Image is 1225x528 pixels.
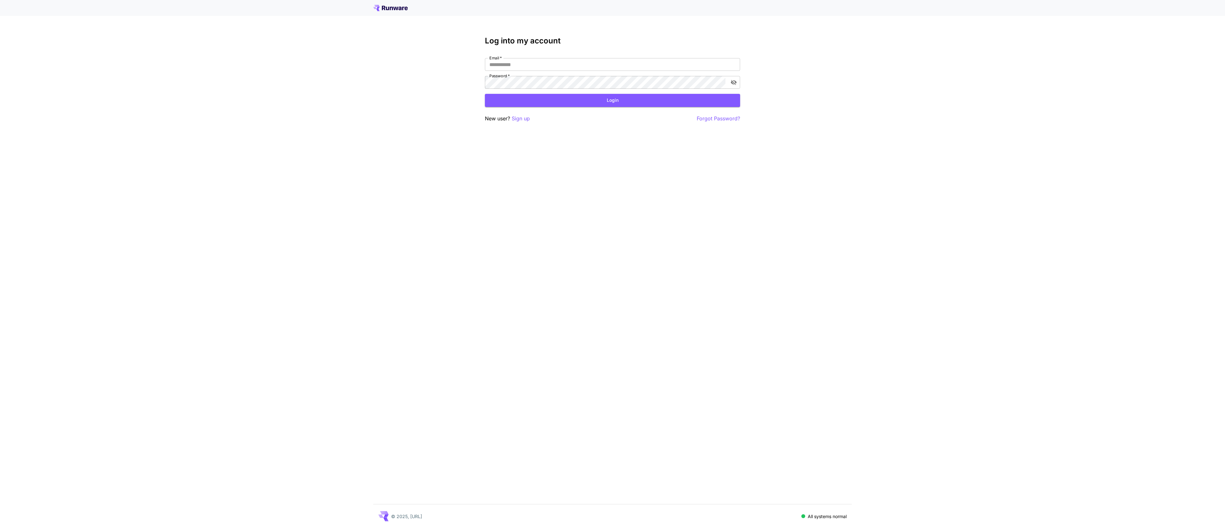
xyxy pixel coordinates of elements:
label: Password [489,73,510,79]
button: toggle password visibility [728,77,739,88]
button: Forgot Password? [697,115,740,123]
button: Login [485,94,740,107]
label: Email [489,55,502,61]
h3: Log into my account [485,36,740,45]
p: New user? [485,115,530,123]
p: All systems normal [808,513,847,520]
button: Sign up [512,115,530,123]
p: © 2025, [URL] [391,513,422,520]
